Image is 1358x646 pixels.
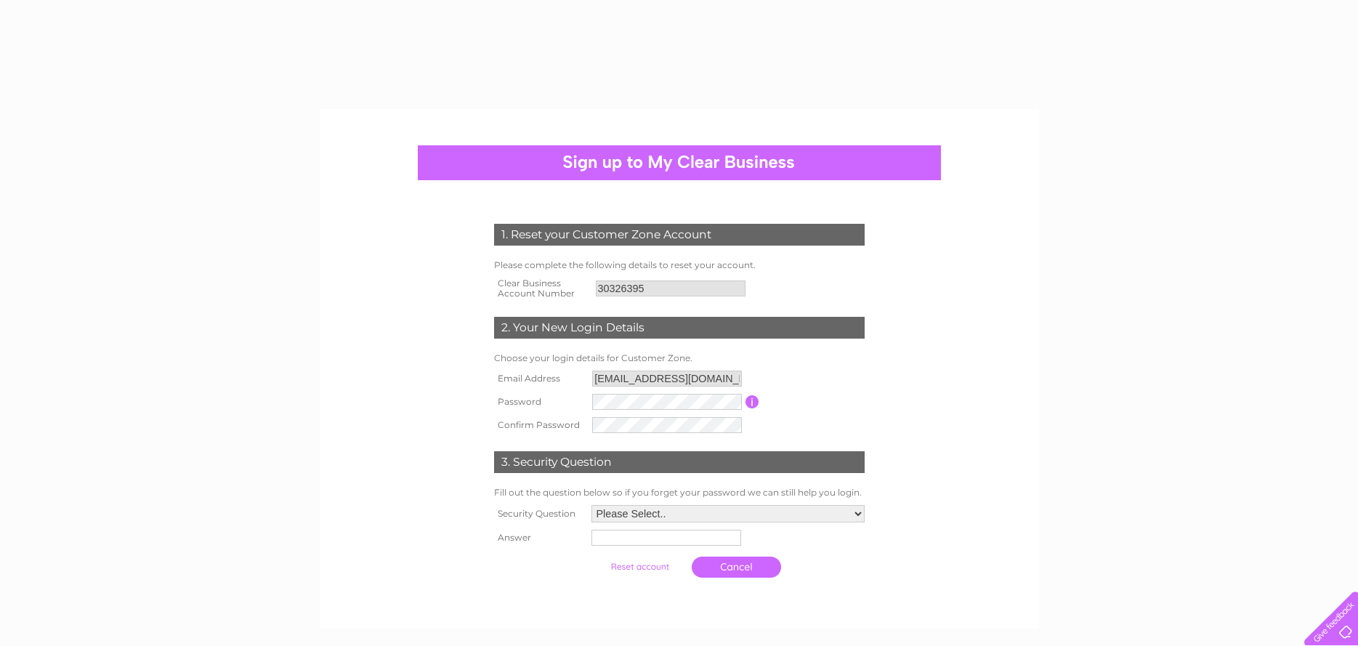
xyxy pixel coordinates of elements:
[490,274,592,303] th: Clear Business Account Number
[490,484,868,501] td: Fill out the question below so if you forget your password we can still help you login.
[494,224,865,246] div: 1. Reset your Customer Zone Account
[494,451,865,473] div: 3. Security Question
[490,350,868,367] td: Choose your login details for Customer Zone.
[490,367,589,390] th: Email Address
[490,501,588,526] th: Security Question
[490,257,868,274] td: Please complete the following details to reset your account.
[490,526,588,549] th: Answer
[745,395,759,408] input: Information
[490,413,589,437] th: Confirm Password
[692,557,781,578] a: Cancel
[494,317,865,339] div: 2. Your New Login Details
[595,557,684,577] input: Submit
[490,390,589,413] th: Password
